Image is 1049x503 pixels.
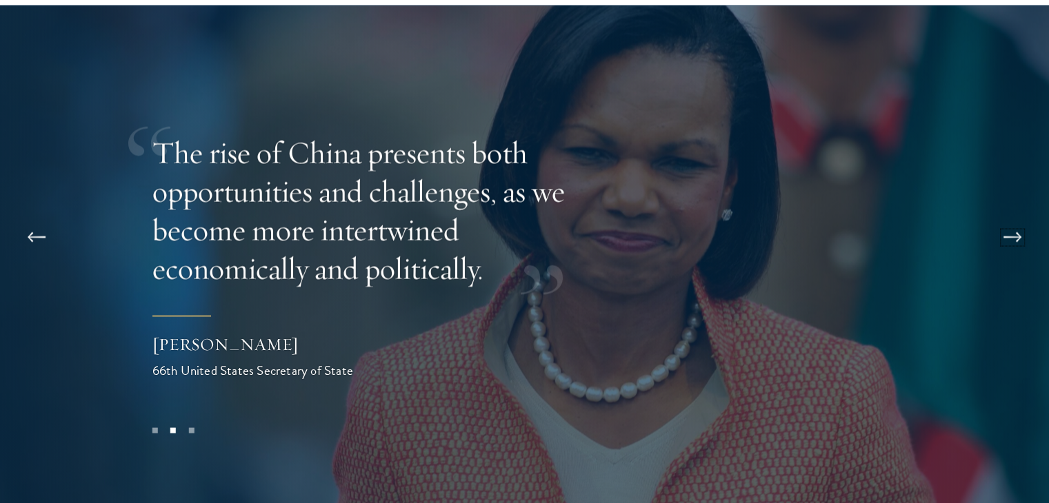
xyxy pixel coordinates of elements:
button: 1 of 3 [146,422,163,440]
button: 3 of 3 [182,422,200,440]
button: 2 of 3 [164,422,182,440]
p: The rise of China presents both opportunities and challenges, as we become more intertwined econo... [152,134,601,288]
div: 66th United States Secretary of State [152,360,428,380]
div: [PERSON_NAME] [152,333,428,356]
